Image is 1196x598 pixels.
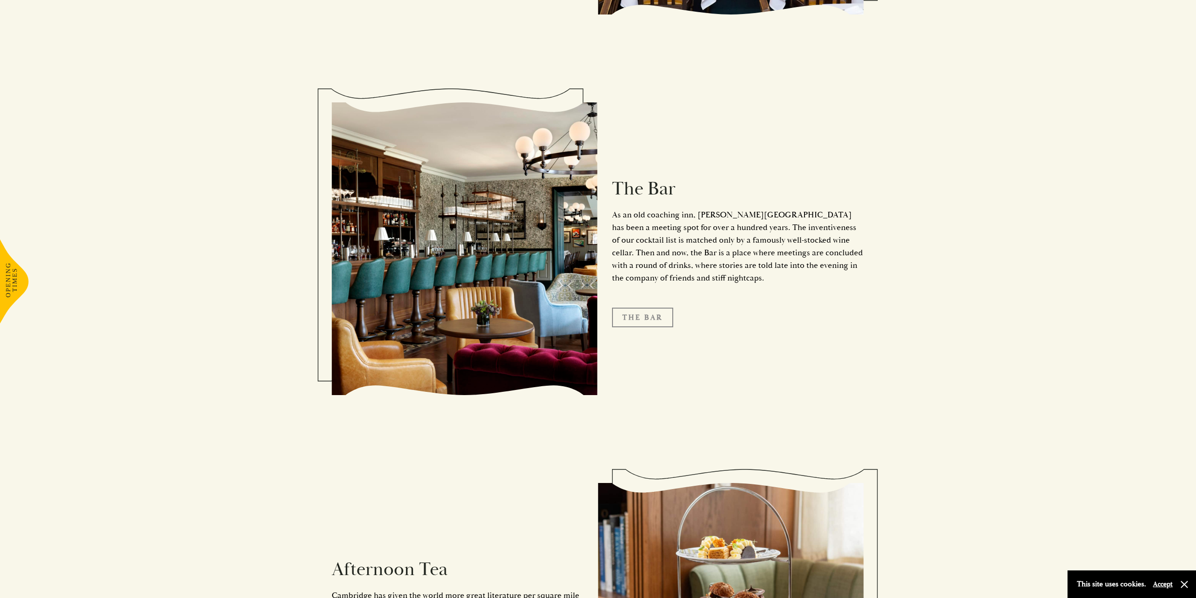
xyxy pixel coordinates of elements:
[612,178,864,200] h2: The Bar
[612,308,673,327] a: The Bar
[1153,580,1173,589] button: Accept
[332,558,584,581] h2: Afternoon Tea
[1180,580,1189,589] button: Close and accept
[1077,577,1146,591] p: This site uses cookies.
[612,209,864,284] p: As an old coaching inn, [PERSON_NAME][GEOGRAPHIC_DATA] has been a meeting spot for over a hundred...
